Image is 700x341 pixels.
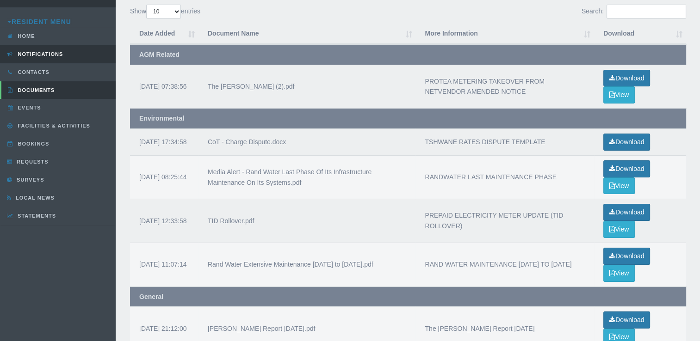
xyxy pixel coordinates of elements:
[139,293,163,300] strong: General
[603,160,650,177] a: Download
[7,18,71,25] a: Resident Menu
[130,5,200,18] label: Show entries
[603,134,650,151] a: Download
[198,24,416,44] th: Document Name : activate to sort column ascending
[146,5,181,18] select: Showentries
[130,243,198,286] td: [DATE] 11:07:14
[130,128,198,155] td: [DATE] 17:34:58
[603,86,635,104] button: View
[607,5,686,18] input: Search:
[603,70,650,87] a: Download
[130,155,198,199] td: [DATE] 08:25:44
[603,204,650,221] a: Download
[415,128,594,155] td: TSHWANE RATES DISPUTE TEMPLATE
[208,137,407,147] div: CoT - Charge Dispute.docx
[16,33,35,39] span: Home
[594,24,686,44] th: Download: activate to sort column ascending
[603,265,635,282] button: View
[603,311,650,329] a: Download
[16,51,63,57] span: Notifications
[603,248,650,265] a: Download
[16,69,50,75] span: Contacts
[208,259,407,270] div: Rand Water Extensive Maintenance [DATE] to [DATE].pdf
[16,87,55,93] span: Documents
[16,105,41,110] span: Events
[14,177,44,183] span: Surveys
[14,159,49,164] span: Requests
[13,195,55,201] span: Local News
[16,123,90,128] span: Facilities & Activities
[130,199,198,243] td: [DATE] 12:33:58
[415,65,594,109] td: PROTEA METERING TAKEOVER FROM NETVENDOR AMENDED NOTICE
[582,5,686,18] label: Search:
[208,28,402,39] div: Document Name
[415,199,594,243] td: PREPAID ELECTRICITY METER UPDATE (TID ROLLOVER)
[208,216,407,226] div: TID Rollover.pdf
[139,51,180,58] strong: AGM Related
[130,65,198,109] td: [DATE] 07:38:56
[415,155,594,199] td: RANDWATER LAST MAINTENANCE PHASE
[208,167,407,188] div: Media Alert - Rand Water Last Phase Of Its Infrastructure Maintenance On Its Systems.pdf
[415,243,594,286] td: RAND WATER MAINTENANCE [DATE] TO [DATE]
[603,177,635,195] button: View
[603,221,635,238] button: View
[208,81,407,92] div: The [PERSON_NAME] (2).pdf
[139,115,184,122] strong: Environmental
[15,213,56,219] span: Statements
[130,24,198,44] th: Date Added : activate to sort column ascending
[415,24,594,44] th: More Information : activate to sort column ascending
[208,323,407,334] div: [PERSON_NAME] Report [DATE].pdf
[16,141,50,146] span: Bookings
